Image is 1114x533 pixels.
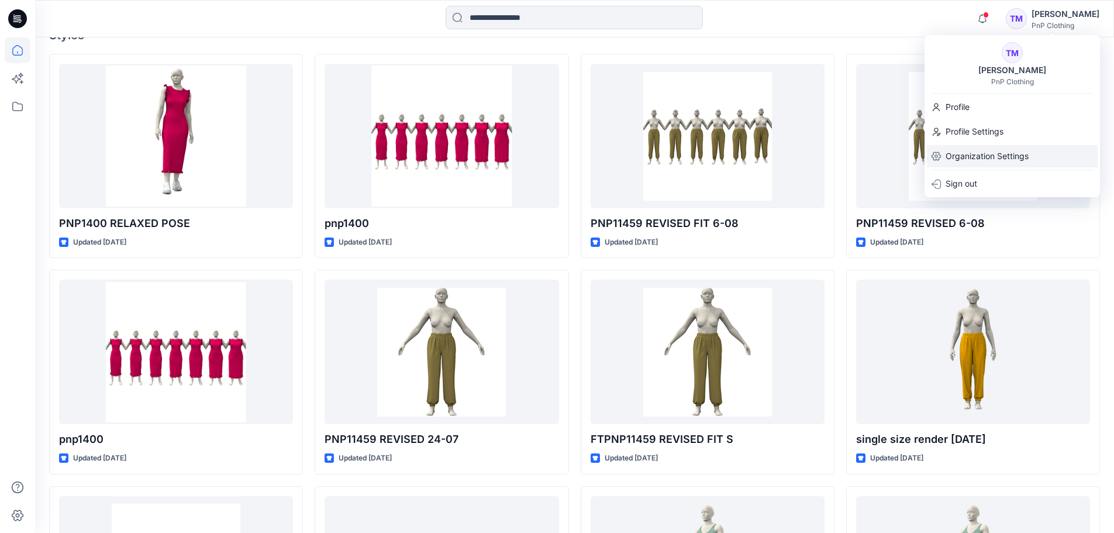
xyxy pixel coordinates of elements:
p: Updated [DATE] [870,452,923,465]
a: Profile [925,96,1100,118]
p: Updated [DATE] [339,452,392,465]
p: Updated [DATE] [605,452,658,465]
p: Updated [DATE] [73,236,126,249]
p: PNP11459 REVISED FIT 6-08 [591,215,825,232]
p: Updated [DATE] [870,236,923,249]
p: PNP1400 RELAXED POSE [59,215,293,232]
div: [PERSON_NAME] [1032,7,1099,21]
p: single size render [DATE] [856,431,1090,448]
p: Profile [946,96,970,118]
a: Profile Settings [925,121,1100,143]
div: TM [1006,8,1027,29]
p: PNP11459 REVISED 24-07 [325,431,558,448]
div: TM [1002,42,1023,63]
p: Organization Settings [946,145,1029,167]
p: Sign out [946,173,977,195]
p: Updated [DATE] [339,236,392,249]
p: Updated [DATE] [73,452,126,465]
a: pnp1400 [325,64,558,208]
a: PNP11459 REVISED FIT 6-08 [591,64,825,208]
a: PNP11459 REVISED 6-08 [856,64,1090,208]
a: PNP1400 RELAXED POSE [59,64,293,208]
div: [PERSON_NAME] [971,63,1053,77]
p: pnp1400 [325,215,558,232]
a: Organization Settings [925,145,1100,167]
p: pnp1400 [59,431,293,448]
p: PNP11459 REVISED 6-08 [856,215,1090,232]
p: FTPNP11459 REVISED FIT S [591,431,825,448]
a: PNP11459 REVISED 24-07 [325,280,558,424]
div: PnP Clothing [991,77,1034,86]
p: Profile Settings [946,121,1003,143]
p: Updated [DATE] [605,236,658,249]
div: PnP Clothing [1032,21,1099,30]
a: FTPNP11459 REVISED FIT S [591,280,825,424]
a: pnp1400 [59,280,293,424]
a: single size render 8/07/25 [856,280,1090,424]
